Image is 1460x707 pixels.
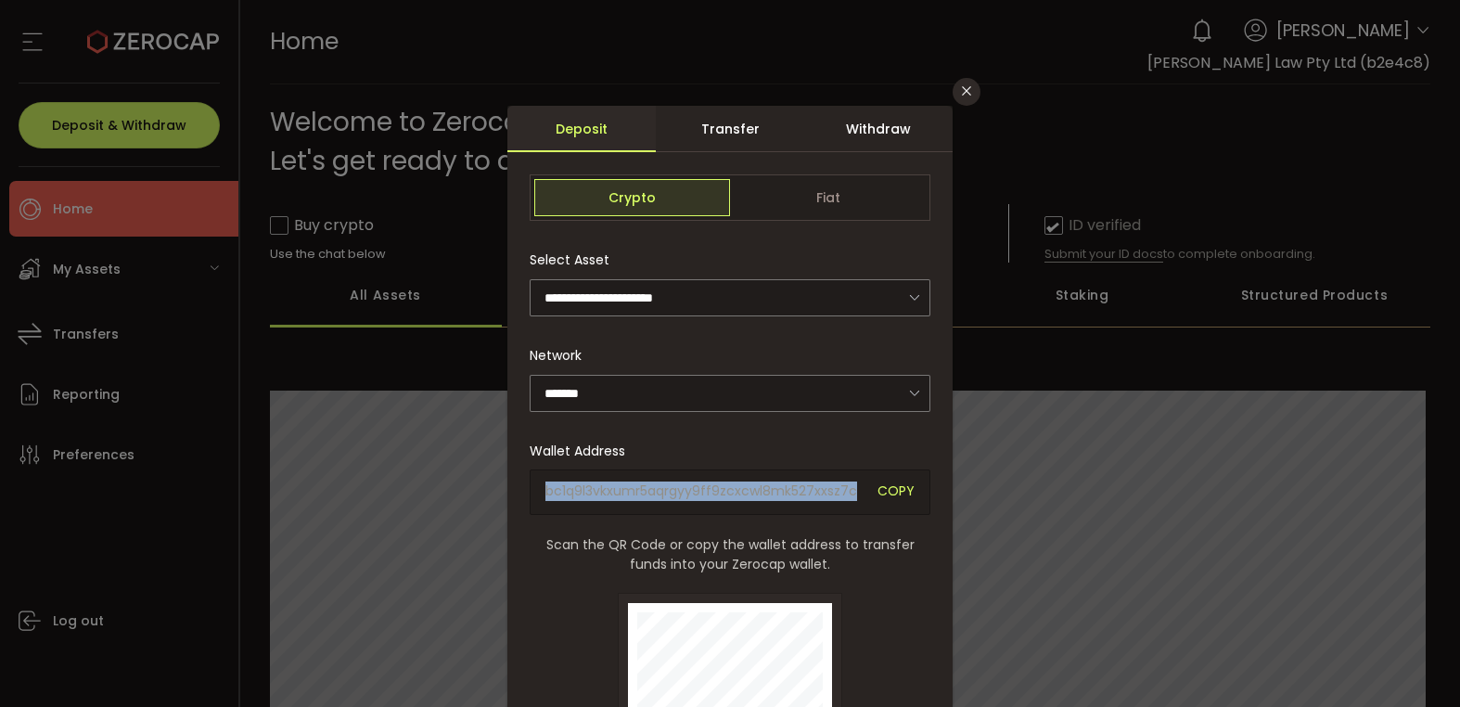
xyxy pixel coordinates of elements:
[530,251,621,269] label: Select Asset
[530,535,930,574] span: Scan the QR Code or copy the wallet address to transfer funds into your Zerocap wallet.
[530,346,593,365] label: Network
[804,106,953,152] div: Withdraw
[1367,618,1460,707] iframe: Chat Widget
[953,78,980,106] button: Close
[656,106,804,152] div: Transfer
[530,442,636,460] label: Wallet Address
[730,179,926,216] span: Fiat
[545,482,864,503] span: bc1q9l3vkxumr5aqrgyy9ff9zcxcwl8mk527xxsz7c
[877,482,915,503] span: COPY
[507,106,656,152] div: Deposit
[534,179,730,216] span: Crypto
